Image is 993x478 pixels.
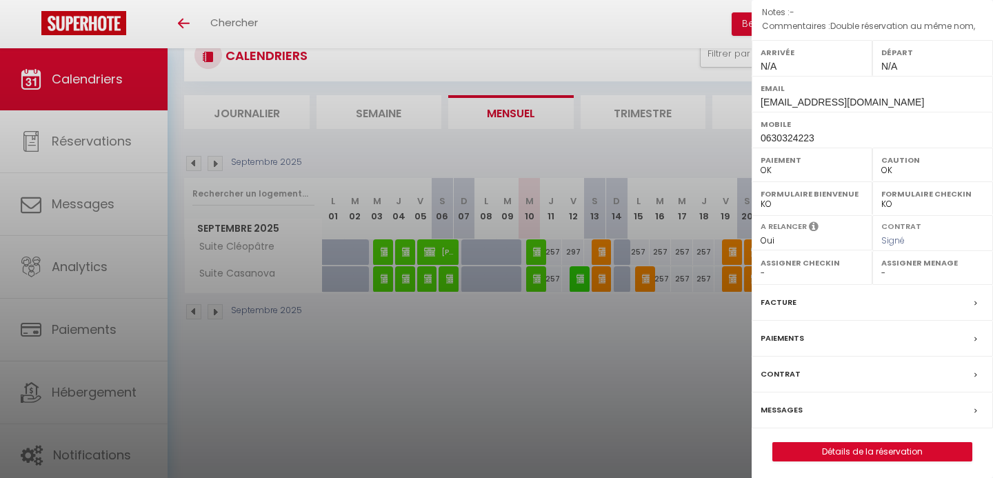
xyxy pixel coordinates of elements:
span: Signé [881,235,905,246]
p: Notes : [762,6,983,19]
p: Commentaires : [762,19,983,33]
label: Email [761,81,984,95]
span: N/A [761,61,776,72]
label: Messages [761,403,803,417]
label: Mobile [761,117,984,131]
label: Paiement [761,153,863,167]
label: Formulaire Checkin [881,187,984,201]
label: Assigner Menage [881,256,984,270]
span: 0630324223 [761,132,814,143]
label: Paiements [761,331,804,346]
iframe: Chat [934,416,983,468]
label: Arrivée [761,46,863,59]
button: Ouvrir le widget de chat LiveChat [11,6,52,47]
a: Détails de la réservation [773,443,972,461]
span: [EMAIL_ADDRESS][DOMAIN_NAME] [761,97,924,108]
label: Formulaire Bienvenue [761,187,863,201]
i: Sélectionner OUI si vous souhaiter envoyer les séquences de messages post-checkout [809,221,819,236]
label: Contrat [761,367,801,381]
label: Contrat [881,221,921,230]
span: N/A [881,61,897,72]
label: Départ [881,46,984,59]
label: Facture [761,295,796,310]
label: Assigner Checkin [761,256,863,270]
button: Détails de la réservation [772,442,972,461]
label: A relancer [761,221,807,232]
label: Caution [881,153,984,167]
span: - [790,6,794,18]
span: Double réservation au même nom, [830,20,975,32]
